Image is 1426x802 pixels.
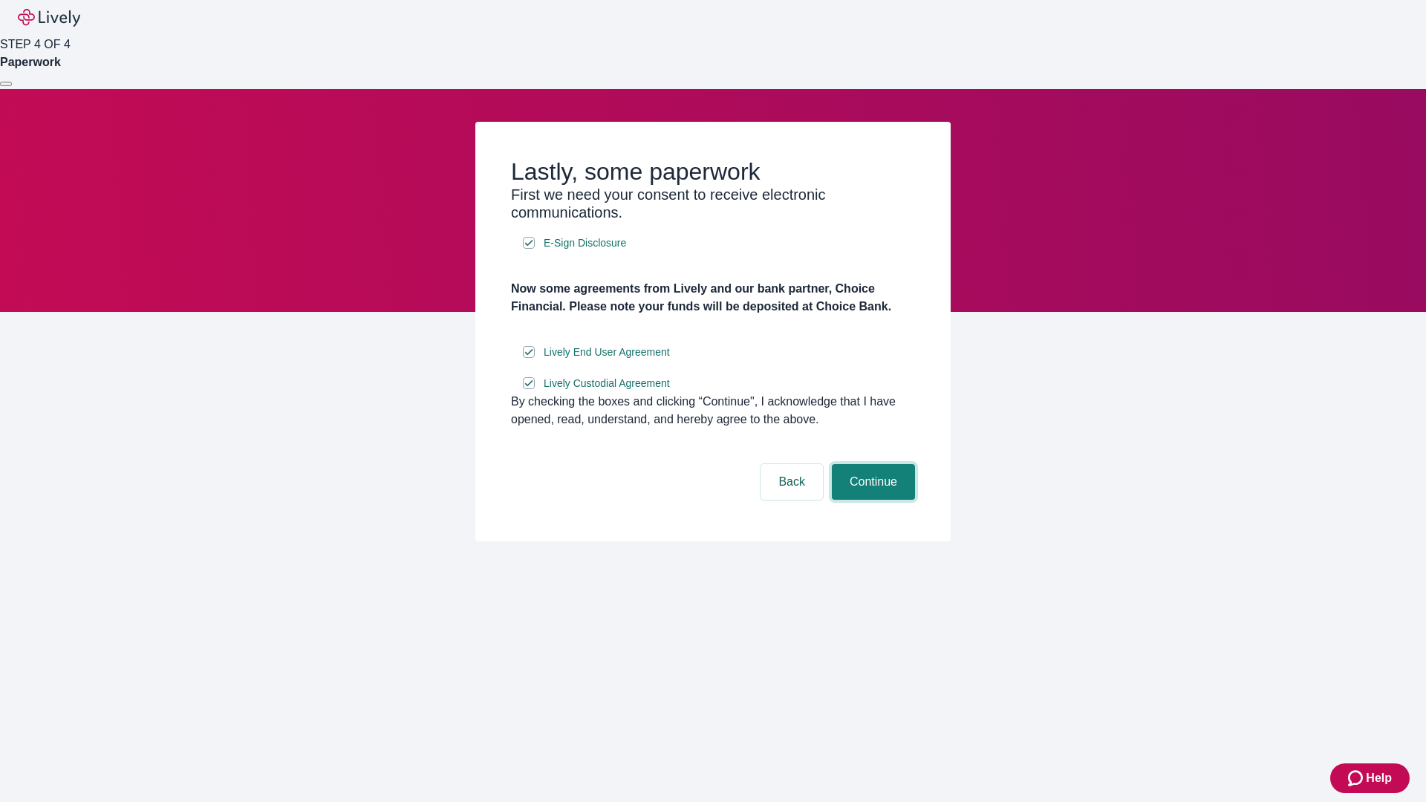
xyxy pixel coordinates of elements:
svg: Zendesk support icon [1348,769,1366,787]
h2: Lastly, some paperwork [511,157,915,186]
a: e-sign disclosure document [541,343,673,362]
h3: First we need your consent to receive electronic communications. [511,186,915,221]
a: e-sign disclosure document [541,374,673,393]
span: Lively Custodial Agreement [544,376,670,391]
div: By checking the boxes and clicking “Continue", I acknowledge that I have opened, read, understand... [511,393,915,428]
button: Back [761,464,823,500]
a: e-sign disclosure document [541,234,629,252]
button: Continue [832,464,915,500]
span: E-Sign Disclosure [544,235,626,251]
h4: Now some agreements from Lively and our bank partner, Choice Financial. Please note your funds wi... [511,280,915,316]
span: Help [1366,769,1392,787]
img: Lively [18,9,80,27]
button: Zendesk support iconHelp [1330,763,1410,793]
span: Lively End User Agreement [544,345,670,360]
